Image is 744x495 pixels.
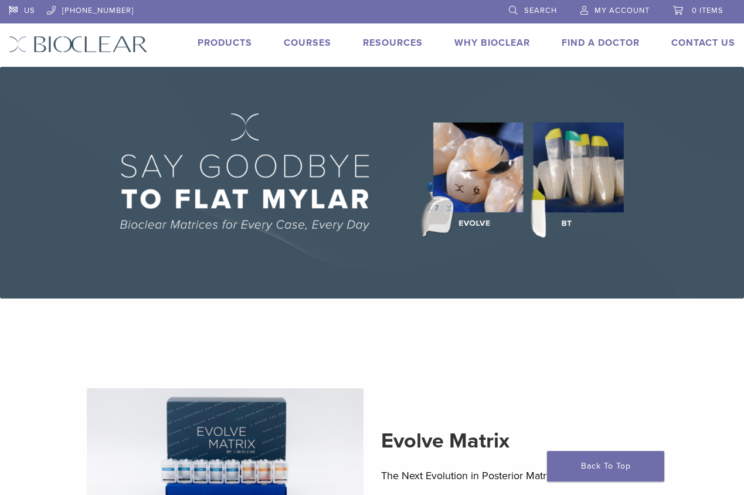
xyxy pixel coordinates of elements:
[594,6,650,15] span: My Account
[547,451,664,482] a: Back To Top
[524,6,557,15] span: Search
[381,427,657,455] h2: Evolve Matrix
[284,37,331,49] a: Courses
[198,37,252,49] a: Products
[363,37,423,49] a: Resources
[671,37,735,49] a: Contact Us
[9,36,148,53] img: Bioclear
[692,6,723,15] span: 0 items
[562,37,640,49] a: Find A Doctor
[454,37,530,49] a: Why Bioclear
[381,467,657,484] p: The Next Evolution in Posterior Matrices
